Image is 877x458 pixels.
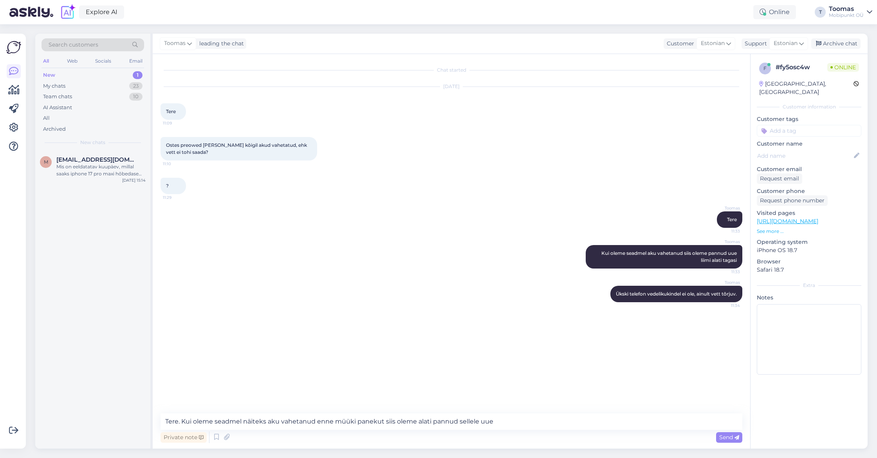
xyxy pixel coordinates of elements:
p: See more ... [757,228,861,235]
div: Extra [757,282,861,289]
input: Add a tag [757,125,861,137]
span: marleenmets55@gmail.com [56,156,138,163]
div: T [815,7,826,18]
p: Browser [757,258,861,266]
img: Askly Logo [6,40,21,55]
p: Safari 18.7 [757,266,861,274]
input: Add name [757,151,852,160]
div: Mobipunkt OÜ [829,12,864,18]
p: Customer name [757,140,861,148]
span: Estonian [701,39,725,48]
div: Chat started [161,67,742,74]
div: # fy5osc4w [776,63,827,72]
a: Explore AI [79,5,124,19]
div: Customer [664,40,694,48]
span: Estonian [774,39,798,48]
div: [DATE] [161,83,742,90]
span: Tere [727,216,737,222]
span: 11:34 [711,303,740,308]
div: 10 [129,93,143,101]
div: leading the chat [196,40,244,48]
p: Visited pages [757,209,861,217]
p: Customer phone [757,187,861,195]
div: Support [742,40,767,48]
div: 1 [133,71,143,79]
div: [GEOGRAPHIC_DATA], [GEOGRAPHIC_DATA] [759,80,854,96]
div: My chats [43,82,65,90]
div: Archived [43,125,66,133]
div: Private note [161,432,207,443]
div: 23 [129,82,143,90]
span: 11:33 [711,228,740,234]
span: New chats [80,139,105,146]
div: Web [65,56,79,66]
span: Search customers [49,41,98,49]
span: ? [166,183,169,189]
div: Socials [94,56,113,66]
p: Customer tags [757,115,861,123]
span: Ostes preowed [PERSON_NAME] kõigil akud vahetatud, ehk vett ei tohi saada? [166,142,308,155]
div: Toomas [829,6,864,12]
span: Toomas [164,39,186,48]
span: m [44,159,48,165]
span: Kui oleme seadmel aku vahetanud siis oleme pannud uue liimi alati tagasi [601,250,738,263]
span: 11:33 [711,269,740,275]
div: AI Assistant [43,104,72,112]
span: Toomas [711,205,740,211]
div: New [43,71,55,79]
p: Notes [757,294,861,302]
a: [URL][DOMAIN_NAME] [757,218,818,225]
div: Online [753,5,796,19]
p: iPhone OS 18.7 [757,246,861,254]
textarea: Tere. Kui oleme seadmel näiteks aku vahetanud enne müüki panekut siis oleme alati pannud sellele uue [161,413,742,430]
span: Send [719,434,739,441]
span: Tere [166,108,176,114]
div: All [42,56,51,66]
div: All [43,114,50,122]
div: Mis on eeldatatav kuupäev, millal saaks iphone 17 pro maxi hõbedase 256GB kätte? [56,163,146,177]
span: Toomas [711,239,740,245]
span: 11:09 [163,120,192,126]
div: Customer information [757,103,861,110]
div: [DATE] 15:14 [122,177,146,183]
p: Operating system [757,238,861,246]
div: Request phone number [757,195,828,206]
div: Team chats [43,93,72,101]
span: 11:10 [163,161,192,167]
span: f [763,65,767,71]
div: Email [128,56,144,66]
div: Archive chat [811,38,861,49]
span: Toomas [711,279,740,285]
a: ToomasMobipunkt OÜ [829,6,872,18]
span: Ükski telefon vedelikukindel ei ole, ainult vett tõrjuv. [616,291,737,297]
img: explore-ai [60,4,76,20]
div: Request email [757,173,802,184]
span: Online [827,63,859,72]
span: 11:29 [163,195,192,200]
p: Customer email [757,165,861,173]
